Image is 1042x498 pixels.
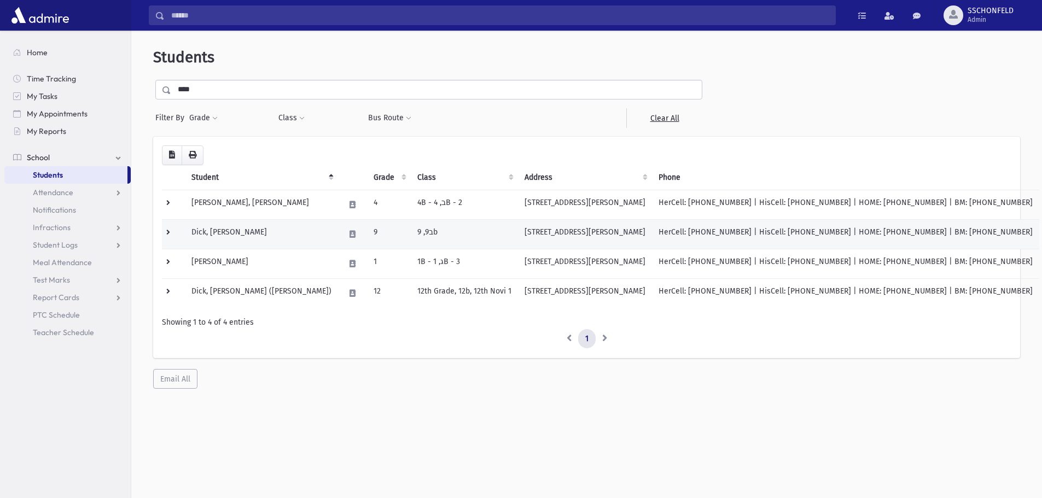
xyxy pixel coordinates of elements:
[4,149,131,166] a: School
[185,165,338,190] th: Student: activate to sort column descending
[33,292,79,302] span: Report Cards
[27,48,48,57] span: Home
[968,7,1014,15] span: SSCHONFELD
[33,222,71,232] span: Infractions
[162,145,182,165] button: CSV
[367,190,411,219] td: 4
[518,278,652,308] td: [STREET_ADDRESS][PERSON_NAME]
[27,91,57,101] span: My Tasks
[185,249,338,278] td: [PERSON_NAME]
[185,219,338,249] td: Dick, [PERSON_NAME]
[162,317,1011,328] div: Showing 1 to 4 of 4 entries
[33,188,73,197] span: Attendance
[367,219,411,249] td: 9
[33,240,78,250] span: Student Logs
[155,112,189,124] span: Filter By
[9,4,72,26] img: AdmirePro
[4,201,131,219] a: Notifications
[652,219,1039,249] td: HerCell: [PHONE_NUMBER] | HisCell: [PHONE_NUMBER] | HOME: [PHONE_NUMBER] | BM: [PHONE_NUMBER]
[652,278,1039,308] td: HerCell: [PHONE_NUMBER] | HisCell: [PHONE_NUMBER] | HOME: [PHONE_NUMBER] | BM: [PHONE_NUMBER]
[4,306,131,324] a: PTC Schedule
[4,219,131,236] a: Infractions
[27,126,66,136] span: My Reports
[4,70,131,87] a: Time Tracking
[411,190,518,219] td: 4B - ב, 4B - 2
[4,289,131,306] a: Report Cards
[153,48,214,66] span: Students
[182,145,203,165] button: Print
[368,108,412,128] button: Bus Route
[411,165,518,190] th: Class: activate to sort column ascending
[27,153,50,162] span: School
[4,105,131,122] a: My Appointments
[33,170,63,180] span: Students
[189,108,218,128] button: Grade
[278,108,305,128] button: Class
[33,275,70,285] span: Test Marks
[652,249,1039,278] td: HerCell: [PHONE_NUMBER] | HisCell: [PHONE_NUMBER] | HOME: [PHONE_NUMBER] | BM: [PHONE_NUMBER]
[4,122,131,140] a: My Reports
[33,257,92,267] span: Meal Attendance
[4,184,131,201] a: Attendance
[4,44,131,61] a: Home
[968,15,1014,24] span: Admin
[626,108,702,128] a: Clear All
[367,165,411,190] th: Grade: activate to sort column ascending
[652,190,1039,219] td: HerCell: [PHONE_NUMBER] | HisCell: [PHONE_NUMBER] | HOME: [PHONE_NUMBER] | BM: [PHONE_NUMBER]
[185,190,338,219] td: [PERSON_NAME], [PERSON_NAME]
[367,249,411,278] td: 1
[4,254,131,271] a: Meal Attendance
[518,190,652,219] td: [STREET_ADDRESS][PERSON_NAME]
[4,87,131,105] a: My Tasks
[185,278,338,308] td: Dick, [PERSON_NAME] ([PERSON_NAME])
[411,219,518,249] td: ב9, 9b
[33,205,76,215] span: Notifications
[518,165,652,190] th: Address: activate to sort column ascending
[367,278,411,308] td: 12
[27,109,88,119] span: My Appointments
[165,5,835,25] input: Search
[153,369,197,389] button: Email All
[4,236,131,254] a: Student Logs
[411,249,518,278] td: 1B - ג, 1B - 3
[518,249,652,278] td: [STREET_ADDRESS][PERSON_NAME]
[4,271,131,289] a: Test Marks
[33,310,80,320] span: PTC Schedule
[4,166,127,184] a: Students
[27,74,76,84] span: Time Tracking
[4,324,131,341] a: Teacher Schedule
[518,219,652,249] td: [STREET_ADDRESS][PERSON_NAME]
[578,329,596,349] a: 1
[411,278,518,308] td: 12th Grade, 12b, 12th Novi 1
[652,165,1039,190] th: Phone
[33,327,94,337] span: Teacher Schedule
